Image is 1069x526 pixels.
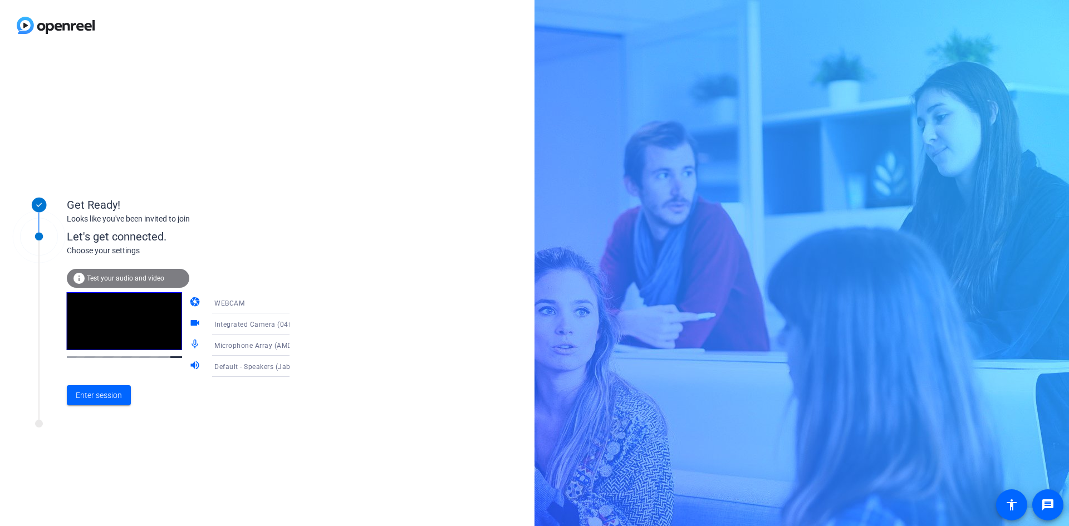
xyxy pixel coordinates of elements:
mat-icon: info [72,272,86,285]
div: Let's get connected. [67,228,312,245]
mat-icon: videocam [189,317,203,331]
span: Default - Speakers (Jabra EVOLVE 20) (0b0e:0303) [214,362,379,371]
div: Looks like you've been invited to join [67,213,290,225]
button: Enter session [67,385,131,405]
span: WEBCAM [214,299,244,307]
span: Enter session [76,390,122,401]
span: Microphone Array (AMD Audio Device) [214,341,339,350]
mat-icon: message [1041,498,1055,512]
mat-icon: mic_none [189,338,203,352]
div: Get Ready! [67,196,290,213]
mat-icon: accessibility [1005,498,1018,512]
span: Integrated Camera (04f2:b724) [214,319,316,328]
mat-icon: volume_up [189,360,203,373]
span: Test your audio and video [87,274,164,282]
div: Choose your settings [67,245,312,257]
mat-icon: camera [189,296,203,309]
